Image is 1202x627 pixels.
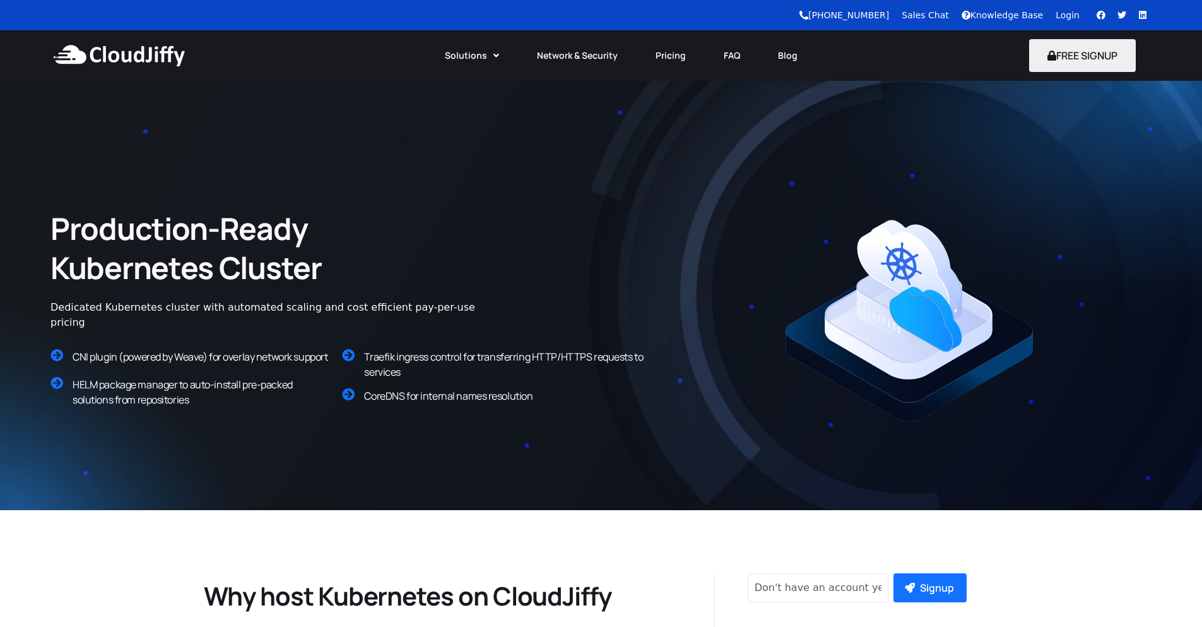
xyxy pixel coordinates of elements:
button: Signup [893,573,967,602]
span: Traefik ingress control for transferring HTTP/HTTPS requests to services [364,350,643,379]
a: Pricing [637,42,705,69]
button: FREE SIGNUP [1029,39,1136,72]
h2: Production-Ready Kubernetes Cluster [50,209,429,288]
span: CoreDNS for internal names resolution [364,389,533,403]
h2: Why host Kubernetes on CloudJiffy [204,580,670,612]
a: Sales Chat [902,10,948,20]
a: Solutions [426,42,518,69]
a: [PHONE_NUMBER] [799,10,889,20]
span: CNI plugin (powered by Weave) for overlay network support [73,350,327,364]
img: kubernetes-01.svg [783,218,1035,424]
a: FREE SIGNUP [1029,49,1136,63]
a: Blog [759,42,816,69]
div: Dedicated Kubernetes cluster with automated scaling and cost efficient pay-per-use pricing [50,300,492,330]
a: Network & Security [518,42,637,69]
a: FAQ [705,42,759,69]
input: Don't have an account yet? [748,573,889,602]
span: HELM package manager to auto-install pre-packed solutions from repositories [73,378,293,407]
a: Login [1056,10,1080,20]
a: Knowledge Base [962,10,1044,20]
